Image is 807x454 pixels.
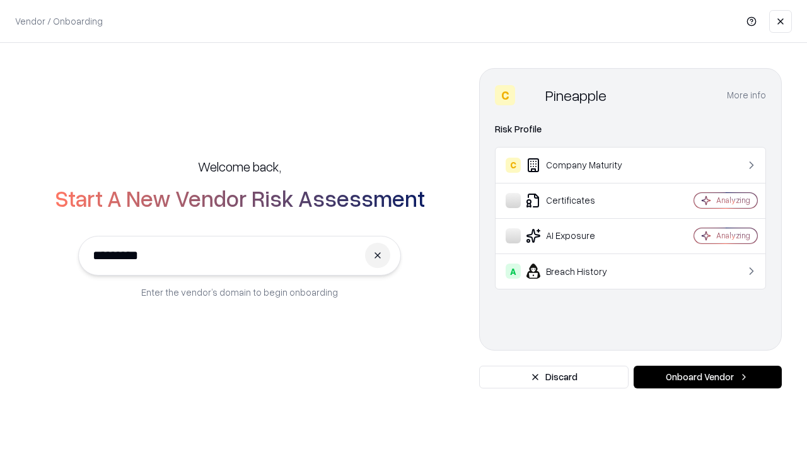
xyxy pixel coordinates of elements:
div: Pineapple [545,85,607,105]
div: Certificates [506,193,656,208]
button: Discard [479,366,629,388]
div: AI Exposure [506,228,656,243]
button: More info [727,84,766,107]
p: Enter the vendor’s domain to begin onboarding [141,286,338,299]
div: Breach History [506,264,656,279]
div: A [506,264,521,279]
p: Vendor / Onboarding [15,15,103,28]
div: C [506,158,521,173]
div: Risk Profile [495,122,766,137]
img: Pineapple [520,85,540,105]
button: Onboard Vendor [634,366,782,388]
div: Analyzing [716,230,750,241]
div: C [495,85,515,105]
div: Analyzing [716,195,750,206]
div: Company Maturity [506,158,656,173]
h5: Welcome back, [198,158,281,175]
h2: Start A New Vendor Risk Assessment [55,185,425,211]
